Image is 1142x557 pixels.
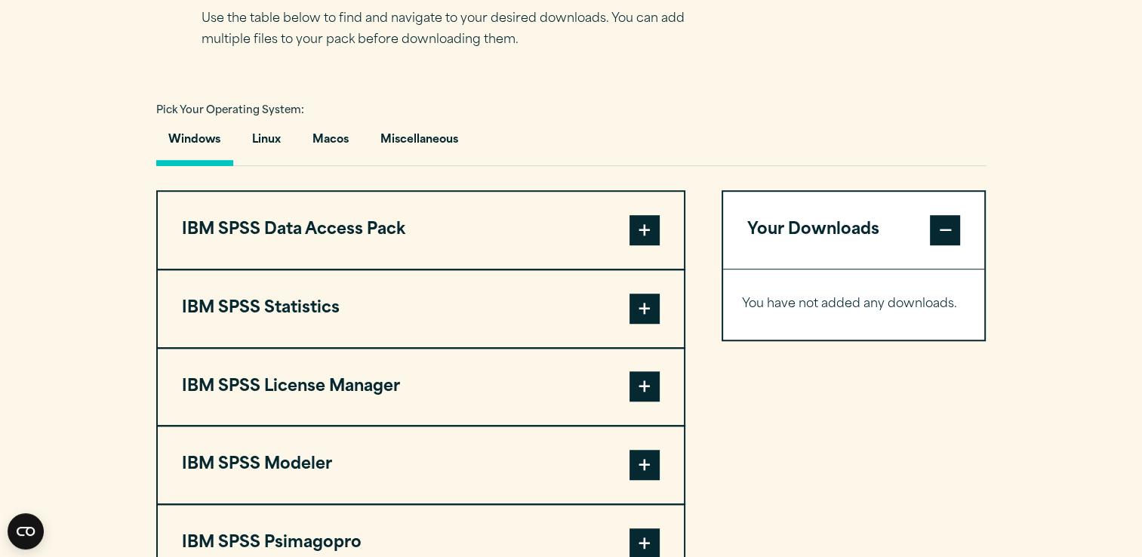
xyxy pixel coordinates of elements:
[202,8,707,52] p: Use the table below to find and navigate to your desired downloads. You can add multiple files to...
[156,122,232,165] button: Windows
[158,426,684,503] button: IBM SPSS Modeler
[8,513,44,549] button: Open CMP widget
[158,192,684,269] button: IBM SPSS Data Access Pack
[158,349,684,426] button: IBM SPSS License Manager
[742,294,966,315] p: You have not added any downloads.
[368,122,470,165] button: Miscellaneous
[240,122,293,165] button: Linux
[723,269,985,340] div: Your Downloads
[158,270,684,347] button: IBM SPSS Statistics
[156,106,304,115] span: Pick Your Operating System:
[300,122,361,165] button: Macos
[723,192,985,269] button: Your Downloads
